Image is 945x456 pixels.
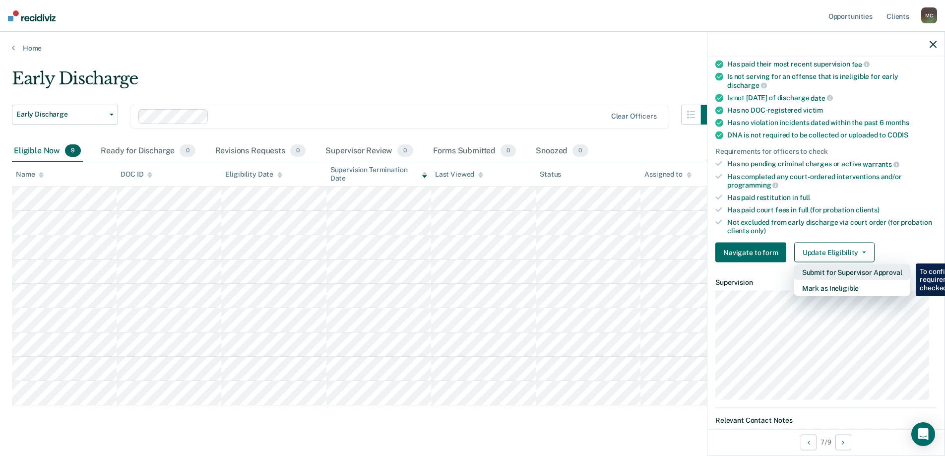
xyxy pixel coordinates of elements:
span: Early Discharge [16,110,106,119]
div: DOC ID [121,170,152,179]
button: Navigate to form [715,243,786,262]
div: Requirements for officers to check [715,147,937,156]
div: Revisions Requests [213,140,308,162]
span: warrants [863,160,899,168]
div: Has paid court fees in full (for probation [727,206,937,214]
div: M C [921,7,937,23]
span: programming [727,181,778,189]
span: 0 [572,144,588,157]
span: victim [803,106,823,114]
div: Clear officers [611,112,657,121]
button: Mark as Ineligible [794,280,910,296]
div: Ready for Discharge [99,140,197,162]
button: Update Eligibility [794,243,875,262]
span: clients) [856,206,880,214]
div: Supervision Termination Date [330,166,427,183]
span: full [800,194,810,201]
div: Eligibility Date [225,170,282,179]
div: Status [540,170,561,179]
div: Open Intercom Messenger [911,422,935,446]
div: Has no violation incidents dated within the past 6 [727,119,937,127]
div: Has completed any court-ordered interventions and/or [727,172,937,189]
span: 0 [397,144,413,157]
div: Snoozed [534,140,590,162]
div: Is not [DATE] of discharge [727,93,937,102]
button: Submit for Supervisor Approval [794,264,910,280]
span: fee [852,60,870,68]
span: discharge [727,81,767,89]
a: Home [12,44,933,53]
div: Has no DOC-registered [727,106,937,115]
button: Previous Opportunity [801,434,817,450]
img: Recidiviz [8,10,56,21]
div: DNA is not required to be collected or uploaded to [727,131,937,139]
dt: Relevant Contact Notes [715,416,937,425]
div: Early Discharge [12,68,721,97]
div: Has paid their most recent supervision [727,60,937,68]
span: 0 [501,144,516,157]
div: Assigned to [644,170,691,179]
a: Navigate to form link [715,243,790,262]
div: Last Viewed [435,170,483,179]
dt: Supervision [715,278,937,287]
div: Eligible Now [12,140,83,162]
span: only) [751,226,766,234]
div: Is not serving for an offense that is ineligible for early [727,72,937,89]
span: 0 [180,144,195,157]
div: Not excluded from early discharge via court order (for probation clients [727,218,937,235]
span: 0 [290,144,306,157]
span: 9 [65,144,81,157]
div: 7 / 9 [707,429,945,455]
div: Forms Submitted [431,140,518,162]
div: Has no pending criminal charges or active [727,160,937,169]
div: Name [16,170,44,179]
span: date [811,94,832,102]
div: Supervisor Review [323,140,415,162]
span: CODIS [887,131,908,139]
button: Next Opportunity [835,434,851,450]
span: months [885,119,909,127]
div: Has paid restitution in [727,194,937,202]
